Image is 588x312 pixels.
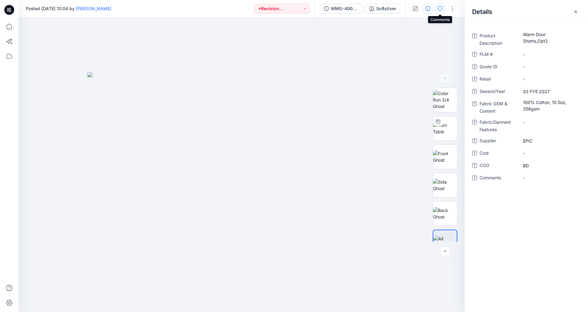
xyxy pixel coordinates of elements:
[480,162,517,170] span: COO
[480,63,517,72] span: Quote ID
[523,88,577,95] span: S3 FYE 2027
[320,4,363,14] button: WMG-4008-2026_Rev1_Warm Door Shorts_Opt2_Full Colorway
[26,5,111,12] span: Posted [DATE] 10:04 by
[480,174,517,183] span: Comments
[523,76,577,82] span: -
[523,162,577,169] span: BD
[76,6,111,11] a: [PERSON_NAME]
[523,99,577,112] span: 100% Cotton, 10.5oz, 356gsm
[480,137,517,146] span: Supplier
[480,75,517,84] span: Retail
[523,138,577,144] span: EPIC
[523,51,577,58] span: -
[523,175,577,181] span: -
[480,51,517,59] span: PLM #
[423,4,433,14] button: Details
[376,5,396,12] div: Softsilver
[523,150,577,156] span: -
[433,207,457,220] img: Back Ghost
[480,149,517,158] span: Cost
[433,90,457,110] img: Color Run 3/4 Ghost
[472,8,492,15] h2: Details
[433,235,457,248] img: All colorways
[523,31,577,44] span: Warm Door Shorts_Opt2
[433,122,457,135] img: Turn Table
[433,150,457,163] img: Front Ghost
[433,179,457,192] img: Side Ghost
[523,119,577,126] span: -
[523,64,577,70] span: -
[480,119,517,133] span: Fabric/Garment Features
[480,88,517,96] span: Season/Year
[480,32,517,47] span: Product Description
[365,4,400,14] button: Softsilver
[480,100,517,115] span: Fabric GSM & Content
[331,5,359,12] div: WMG-4008-2026_Rev1_Warm Door Shorts_Opt2_Full Colorway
